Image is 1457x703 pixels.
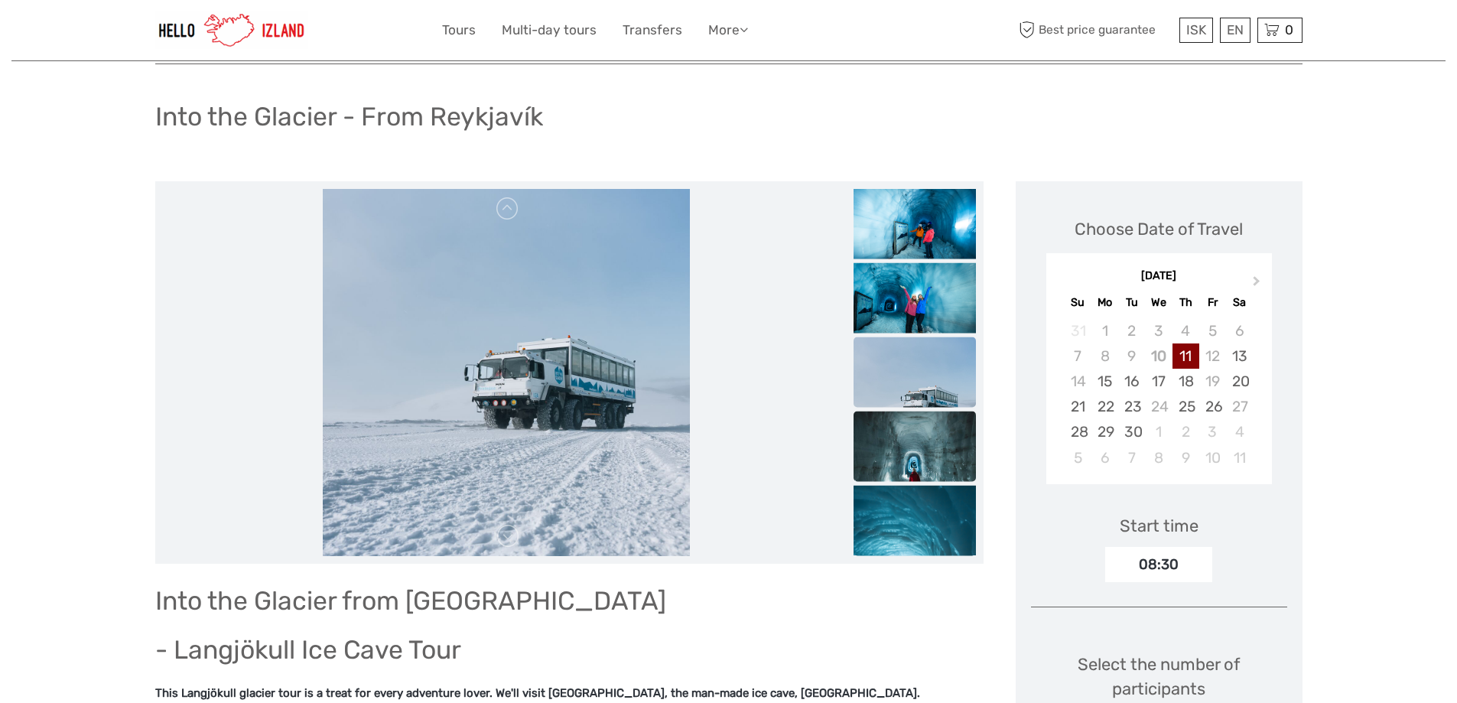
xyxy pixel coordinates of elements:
div: Choose Tuesday, September 30th, 2025 [1118,419,1145,444]
div: Fr [1199,292,1226,313]
span: Best price guarantee [1016,18,1176,43]
div: Not available Saturday, September 27th, 2025 [1226,394,1253,419]
div: Choose Thursday, September 18th, 2025 [1172,369,1199,394]
div: 08:30 [1105,547,1212,582]
div: Choose Friday, September 26th, 2025 [1199,394,1226,419]
div: Choose Monday, September 22nd, 2025 [1091,394,1118,419]
div: Choose Tuesday, September 23rd, 2025 [1118,394,1145,419]
div: Not available Thursday, September 4th, 2025 [1172,318,1199,343]
div: Choose Wednesday, October 1st, 2025 [1145,419,1172,444]
div: Not available Sunday, August 31st, 2025 [1065,318,1091,343]
div: Choose Wednesday, September 17th, 2025 [1145,369,1172,394]
div: Choose Sunday, September 21st, 2025 [1065,394,1091,419]
div: Not available Sunday, September 14th, 2025 [1065,369,1091,394]
div: Not available Friday, September 5th, 2025 [1199,318,1226,343]
div: [DATE] [1046,269,1272,285]
div: Choose Sunday, September 28th, 2025 [1065,419,1091,444]
div: Choose Thursday, September 25th, 2025 [1172,394,1199,419]
button: Next Month [1246,272,1270,297]
div: Choose Friday, October 10th, 2025 [1199,445,1226,470]
div: Not available Wednesday, September 3rd, 2025 [1145,318,1172,343]
img: 539e765343654b429d429dc4d1a94c1a.jpeg [854,262,976,344]
div: Not available Friday, September 12th, 2025 [1199,343,1226,369]
div: Th [1172,292,1199,313]
a: Multi-day tours [502,19,597,41]
div: Not available Tuesday, September 2nd, 2025 [1118,318,1145,343]
div: Choose Saturday, September 13th, 2025 [1226,343,1253,369]
div: Choose Date of Travel [1075,217,1243,241]
strong: This Langjökull glacier tour is a treat for every adventure lover. We'll visit [GEOGRAPHIC_DATA],... [155,686,920,700]
div: Not available Sunday, September 7th, 2025 [1065,343,1091,369]
div: Choose Tuesday, September 16th, 2025 [1118,369,1145,394]
a: Transfers [623,19,682,41]
h1: Into the Glacier - From Reykjavík [155,101,543,132]
div: Not available Friday, September 19th, 2025 [1199,369,1226,394]
div: Choose Sunday, October 5th, 2025 [1065,445,1091,470]
div: Choose Saturday, September 20th, 2025 [1226,369,1253,394]
h1: Into the Glacier from [GEOGRAPHIC_DATA] [155,585,984,617]
div: Not available Wednesday, September 24th, 2025 [1145,394,1172,419]
span: ISK [1186,22,1206,37]
div: Choose Thursday, September 11th, 2025 [1172,343,1199,369]
img: 1270-cead85dc-23af-4572-be81-b346f9cd5751_logo_small.jpg [155,11,308,49]
div: Choose Tuesday, October 7th, 2025 [1118,445,1145,470]
div: Start time [1120,514,1198,538]
div: Not available Monday, September 1st, 2025 [1091,318,1118,343]
img: 1cafb7fcc6804c99bcdccf2df4caca22_main_slider.jpeg [323,189,690,556]
img: 1cafb7fcc6804c99bcdccf2df4caca22.jpeg [854,337,976,459]
a: Tours [442,19,476,41]
div: Not available Tuesday, September 9th, 2025 [1118,343,1145,369]
div: Su [1065,292,1091,313]
div: Sa [1226,292,1253,313]
div: Not available Wednesday, September 10th, 2025 [1145,343,1172,369]
div: Choose Wednesday, October 8th, 2025 [1145,445,1172,470]
div: month 2025-09 [1051,318,1267,470]
div: Not available Saturday, September 6th, 2025 [1226,318,1253,343]
div: Not available Monday, September 8th, 2025 [1091,343,1118,369]
img: 3f902d68b7e440dfbfefbc9f1aa5903a.jpeg [854,188,976,270]
div: Choose Monday, October 6th, 2025 [1091,445,1118,470]
span: 0 [1283,22,1296,37]
div: Choose Saturday, October 4th, 2025 [1226,419,1253,444]
img: 20c47cc3615c41d38aff245e00a78f94.jpeg [854,485,976,669]
div: Choose Monday, September 29th, 2025 [1091,419,1118,444]
div: EN [1220,18,1250,43]
p: We're away right now. Please check back later! [21,27,173,39]
div: Choose Monday, September 15th, 2025 [1091,369,1118,394]
img: 25e167db29bf4d33b881ca40085477fc.jpeg [854,411,976,533]
div: Tu [1118,292,1145,313]
div: Mo [1091,292,1118,313]
a: More [708,19,748,41]
div: Choose Friday, October 3rd, 2025 [1199,419,1226,444]
div: Choose Thursday, October 2nd, 2025 [1172,419,1199,444]
div: We [1145,292,1172,313]
button: Open LiveChat chat widget [176,24,194,42]
h1: - Langjökull Ice Cave Tour [155,634,984,666]
div: Choose Saturday, October 11th, 2025 [1226,445,1253,470]
div: Choose Thursday, October 9th, 2025 [1172,445,1199,470]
